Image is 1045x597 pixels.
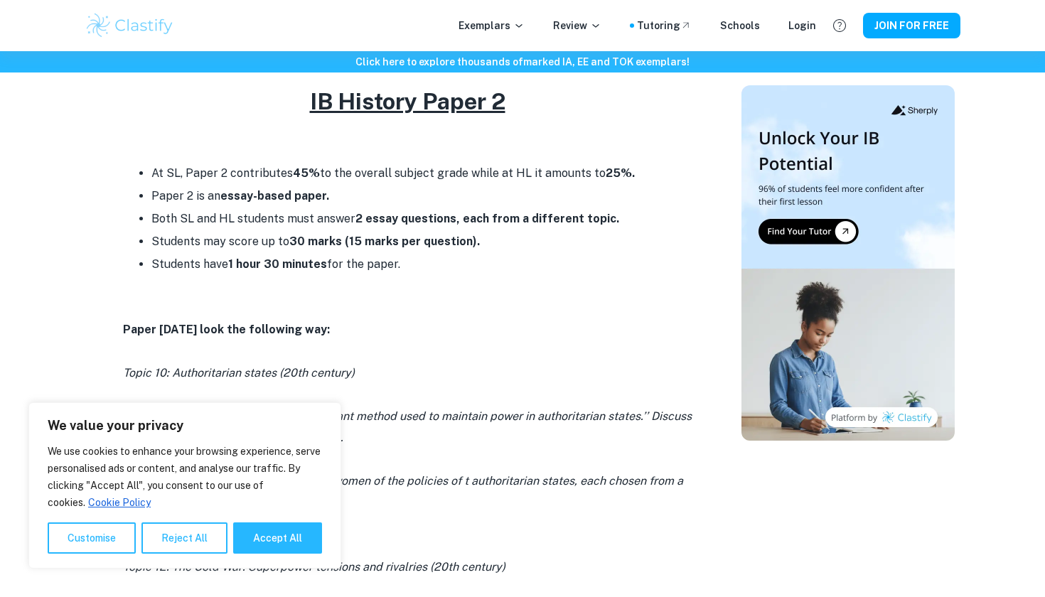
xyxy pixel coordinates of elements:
[310,88,505,114] u: IB History Paper 2
[863,13,960,38] button: JOIN FOR FREE
[553,18,601,33] p: Review
[151,208,692,230] li: Both SL and HL students must answer
[3,54,1042,70] h6: Click here to explore thousands of marked IA, EE and TOK exemplars !
[345,235,480,248] strong: (15 marks per question).
[123,409,692,444] i: ‘’The use of force was the most important method used to maintain power in authoritarian states.’...
[220,189,329,203] strong: essay-based paper.
[123,323,330,336] strong: Paper [DATE] look the following way:
[355,212,619,225] strong: 2 essay questions, each from a different topic.
[228,257,327,271] strong: 1 hour 30 minutes
[459,18,525,33] p: Exemplars
[293,166,320,180] strong: 45%
[151,230,692,253] li: Students may score up to
[606,166,635,180] strong: 25%.
[85,11,175,40] img: Clastify logo
[720,18,760,33] a: Schools
[141,522,227,554] button: Reject All
[48,443,322,511] p: We use cookies to enhance your browsing experience, serve personalised ads or content, and analys...
[28,402,341,569] div: We value your privacy
[151,162,692,185] li: At SL, Paper 2 contributes to the overall subject grade while at HL it amounts to
[48,522,136,554] button: Customise
[289,235,342,248] strong: 30 marks
[788,18,816,33] a: Login
[48,417,322,434] p: We value your privacy
[151,253,692,276] li: Students have for the paper.
[123,470,692,514] p: (b)
[123,474,683,509] i: Compare and contrast the impact on women of the policies of t authoritarian states, each chosen f...
[741,85,955,441] img: Thumbnail
[123,366,355,380] i: Topic 10: Authoritarian states (20th century)
[637,18,692,33] a: Tutoring
[123,406,692,449] p: (a)
[151,185,692,208] li: Paper 2 is an
[827,14,852,38] button: Help and Feedback
[87,496,151,509] a: Cookie Policy
[233,522,322,554] button: Accept All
